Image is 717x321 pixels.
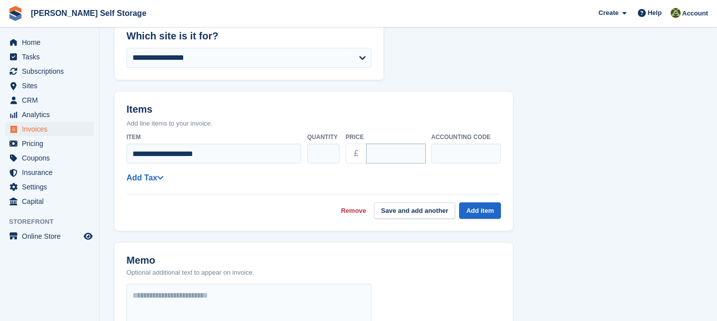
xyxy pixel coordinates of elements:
span: Home [22,35,82,49]
a: Preview store [82,230,94,242]
span: Subscriptions [22,64,82,78]
span: Insurance [22,165,82,179]
img: Karl [671,8,681,18]
span: Online Store [22,229,82,243]
span: Help [648,8,662,18]
span: Analytics [22,108,82,122]
a: menu [5,93,94,107]
a: menu [5,180,94,194]
button: Save and add another [374,202,455,219]
span: Pricing [22,137,82,151]
h2: Which site is it for? [126,30,371,42]
a: menu [5,165,94,179]
a: menu [5,137,94,151]
span: Storefront [9,217,99,227]
h2: Memo [126,255,254,266]
span: Capital [22,194,82,208]
a: menu [5,35,94,49]
a: menu [5,151,94,165]
a: [PERSON_NAME] Self Storage [27,5,150,21]
a: menu [5,108,94,122]
span: Settings [22,180,82,194]
a: Add Tax [126,173,163,182]
a: menu [5,122,94,136]
label: Accounting code [431,133,501,142]
span: Invoices [22,122,82,136]
span: CRM [22,93,82,107]
label: Price [346,133,425,142]
a: menu [5,229,94,243]
span: Sites [22,79,82,93]
p: Add line items to your invoice. [126,119,501,129]
a: menu [5,64,94,78]
span: Tasks [22,50,82,64]
span: Create [598,8,618,18]
img: stora-icon-8386f47178a22dfd0bd8f6a31ec36ba5ce8667c1dd55bd0f319d3a0aa187defe.svg [8,6,23,21]
a: menu [5,194,94,208]
button: Add item [459,202,501,219]
a: Remove [341,206,366,216]
a: menu [5,79,94,93]
h2: Items [126,104,501,117]
a: menu [5,50,94,64]
label: Quantity [307,133,340,142]
span: Account [682,8,708,18]
label: Item [126,133,301,142]
span: Coupons [22,151,82,165]
p: Optional additional text to appear on invoice. [126,268,254,278]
